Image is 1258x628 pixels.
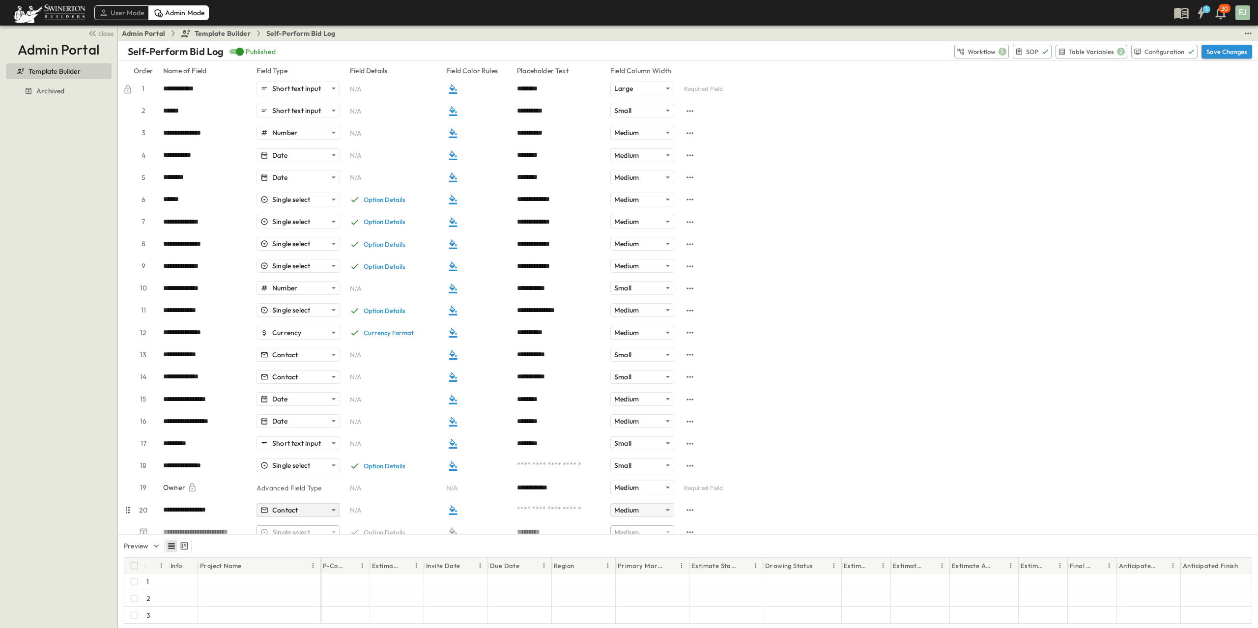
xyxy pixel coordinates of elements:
p: Medium [614,128,639,138]
div: Project Name [198,558,321,573]
button: Option Details [348,193,407,206]
p: 15 [134,394,153,404]
div: Final Reviewer [1070,552,1092,579]
div: Large [610,237,674,251]
p: Small [614,106,631,115]
button: Sort [996,560,1006,571]
button: Option Details [348,304,407,317]
button: tag-option-menu [684,260,696,272]
button: Sort [244,560,255,571]
button: Menu [751,561,760,570]
button: tag-option-menu [684,216,696,228]
div: Drawing Status [765,552,813,579]
div: Info [171,552,182,579]
div: Option Details [364,262,405,270]
button: tag-option-menu [684,238,696,250]
div: Order [134,66,153,76]
div: Large [610,436,674,450]
p: 14 [134,372,153,382]
button: Workflow5 [954,45,1009,58]
div: Large [610,414,674,428]
p: 6 [134,195,153,204]
div: Anticipated Finish [1183,552,1238,579]
button: Sort [401,560,412,571]
button: Sort [815,560,826,571]
p: Medium [614,217,639,227]
button: tag-option-menu [684,526,696,538]
div: Field Column Width [610,66,691,76]
button: tag-option-menu [684,438,696,450]
div: Short text input [257,259,340,273]
p: Medium [614,483,639,492]
div: N/A [350,348,436,362]
button: row view [166,540,177,552]
div: Large [610,503,674,517]
button: tag-option-menu [684,127,696,139]
div: Short text input [257,414,340,428]
a: Self-Perform Bid Log [266,29,335,38]
p: 12 [134,328,153,338]
p: Small [614,283,631,293]
p: Medium [614,239,639,249]
button: tag-option-menu [684,149,696,161]
button: Sort [1094,560,1105,571]
div: Short text input [257,370,340,384]
p: Contact [272,372,298,382]
p: Medium [614,150,639,160]
p: Date [272,394,287,404]
div: Option Details [364,196,405,203]
p: Date [272,172,287,182]
p: Medium [614,505,639,515]
div: Short text input [257,82,340,95]
button: Menu [829,561,838,570]
div: Option Details [364,307,405,314]
p: 3 [134,128,153,138]
p: Advanced Field Type [257,483,322,493]
div: Estimate Round [842,558,891,573]
button: Currency Format [348,326,416,340]
div: # [144,558,169,573]
div: Short text input [257,193,340,206]
button: Sort [1045,560,1056,571]
button: Option Details [348,459,407,473]
p: 30 [1221,5,1228,13]
p: Small [614,438,631,448]
p: Self-Perform Bid Log [128,45,224,58]
div: N/A [350,503,436,517]
h6: Preview [124,541,148,551]
p: Single select [272,195,310,204]
div: Large [610,215,674,228]
div: Large [610,326,674,340]
div: N/A [350,392,436,406]
button: Menu [412,561,421,570]
p: Medium [614,328,639,338]
p: Medium [614,416,639,426]
div: Short text input [257,458,340,472]
div: N/A [350,481,436,495]
p: 11 [134,305,153,315]
button: Save Changes [1201,45,1252,58]
div: Short text input [257,303,340,317]
div: User Mode [94,5,149,20]
button: tag-option-menu [684,171,696,183]
div: Estimate Lead [1021,552,1043,579]
button: Menu [358,561,367,570]
p: 5 [134,172,153,182]
span: Published [246,47,276,57]
button: Option Details [348,215,407,229]
p: 8 [134,239,153,249]
p: 17 [134,438,153,448]
p: Short text input [272,438,321,448]
p: Small [614,460,631,470]
button: Menu [1169,561,1177,570]
div: N/A [350,148,436,163]
div: Large [610,126,674,140]
p: Contact [272,350,298,360]
p: 2 [146,594,150,603]
div: Estimate Number [370,558,424,573]
button: Option Details [348,259,407,273]
button: tag-option-menu [684,349,696,361]
div: Final Reviewer [1068,558,1117,573]
nav: breadcrumbs [122,29,341,38]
